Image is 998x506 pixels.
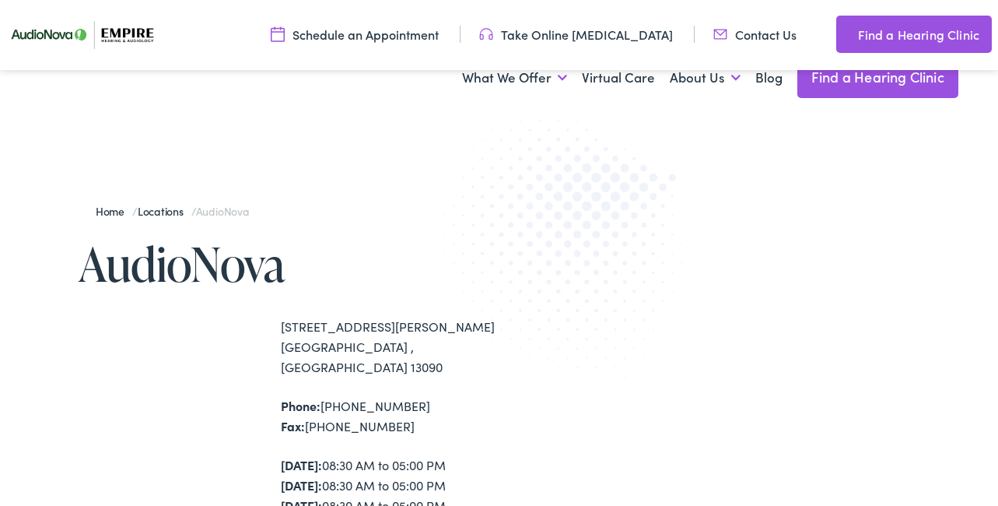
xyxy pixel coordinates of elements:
[96,203,249,219] span: / /
[281,476,322,494] strong: [DATE]:
[271,26,285,43] img: utility icon
[836,16,992,53] a: Find a Hearing Clinic
[836,25,850,44] img: utility icon
[281,417,305,434] strong: Fax:
[196,203,249,219] span: AudioNova
[713,26,797,43] a: Contact Us
[479,26,673,43] a: Take Online [MEDICAL_DATA]
[281,456,322,473] strong: [DATE]:
[462,49,567,107] a: What We Offer
[670,49,741,107] a: About Us
[713,26,727,43] img: utility icon
[271,26,439,43] a: Schedule an Appointment
[582,49,655,107] a: Virtual Care
[79,238,499,290] h1: AudioNova
[281,397,320,414] strong: Phone:
[479,26,493,43] img: utility icon
[96,203,132,219] a: Home
[797,56,958,98] a: Find a Hearing Clinic
[281,317,499,377] div: [STREET_ADDRESS][PERSON_NAME] [GEOGRAPHIC_DATA] , [GEOGRAPHIC_DATA] 13090
[281,396,499,436] div: [PHONE_NUMBER] [PHONE_NUMBER]
[755,49,783,107] a: Blog
[138,203,191,219] a: Locations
